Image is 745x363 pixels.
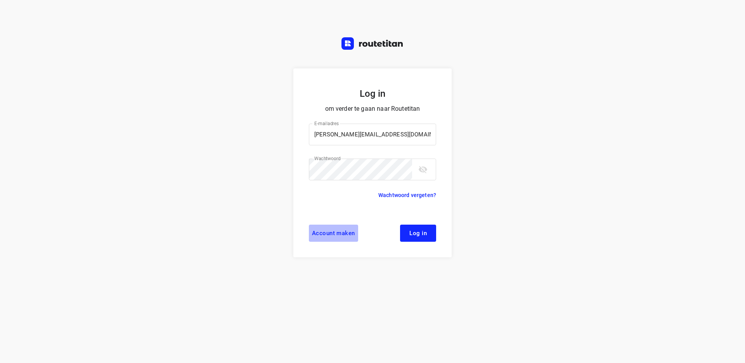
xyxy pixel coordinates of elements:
[378,190,436,200] a: Wachtwoord vergeten?
[312,230,355,236] span: Account maken
[341,37,404,50] img: Routetitan
[309,87,436,100] h5: Log in
[409,230,427,236] span: Log in
[309,225,358,242] a: Account maken
[400,225,436,242] button: Log in
[309,103,436,114] p: om verder te gaan naar Routetitan
[341,37,404,52] a: Routetitan
[415,162,431,177] button: toggle password visibility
